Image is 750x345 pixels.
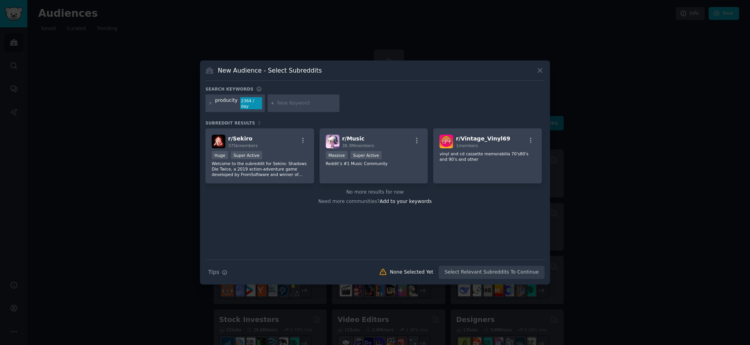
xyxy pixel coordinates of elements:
[456,135,510,142] span: r/ Vintage_Vinyl69
[212,161,308,177] p: Welcome to the subreddit for Sekiro: Shadows Die Twice, a 2019 action-adventure game developed by...
[205,189,545,196] div: No more results for now
[326,161,422,166] p: Reddit’s #1 Music Community
[218,66,322,75] h3: New Audience - Select Subreddits
[215,97,238,110] div: producity
[342,135,364,142] span: r/ Music
[205,196,545,205] div: Need more communities?
[380,199,432,204] span: Add to your keywords
[228,143,258,148] span: 375k members
[258,121,261,125] span: 3
[205,120,255,126] span: Subreddit Results
[326,135,339,148] img: Music
[228,135,252,142] span: r/ Sekiro
[205,86,254,92] h3: Search keywords
[342,143,374,148] span: 38.3M members
[456,143,478,148] span: 1 members
[439,135,453,148] img: Vintage_Vinyl69
[350,151,382,159] div: Super Active
[205,265,230,279] button: Tips
[212,151,228,159] div: Huge
[212,135,225,148] img: Sekiro
[277,100,337,107] input: New Keyword
[326,151,348,159] div: Massive
[231,151,262,159] div: Super Active
[208,268,219,276] span: Tips
[240,97,262,110] div: 2364 / day
[439,151,536,162] p: vinyl and cd cassette memorabilia 70's80's and 90's and other
[390,269,433,276] div: None Selected Yet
